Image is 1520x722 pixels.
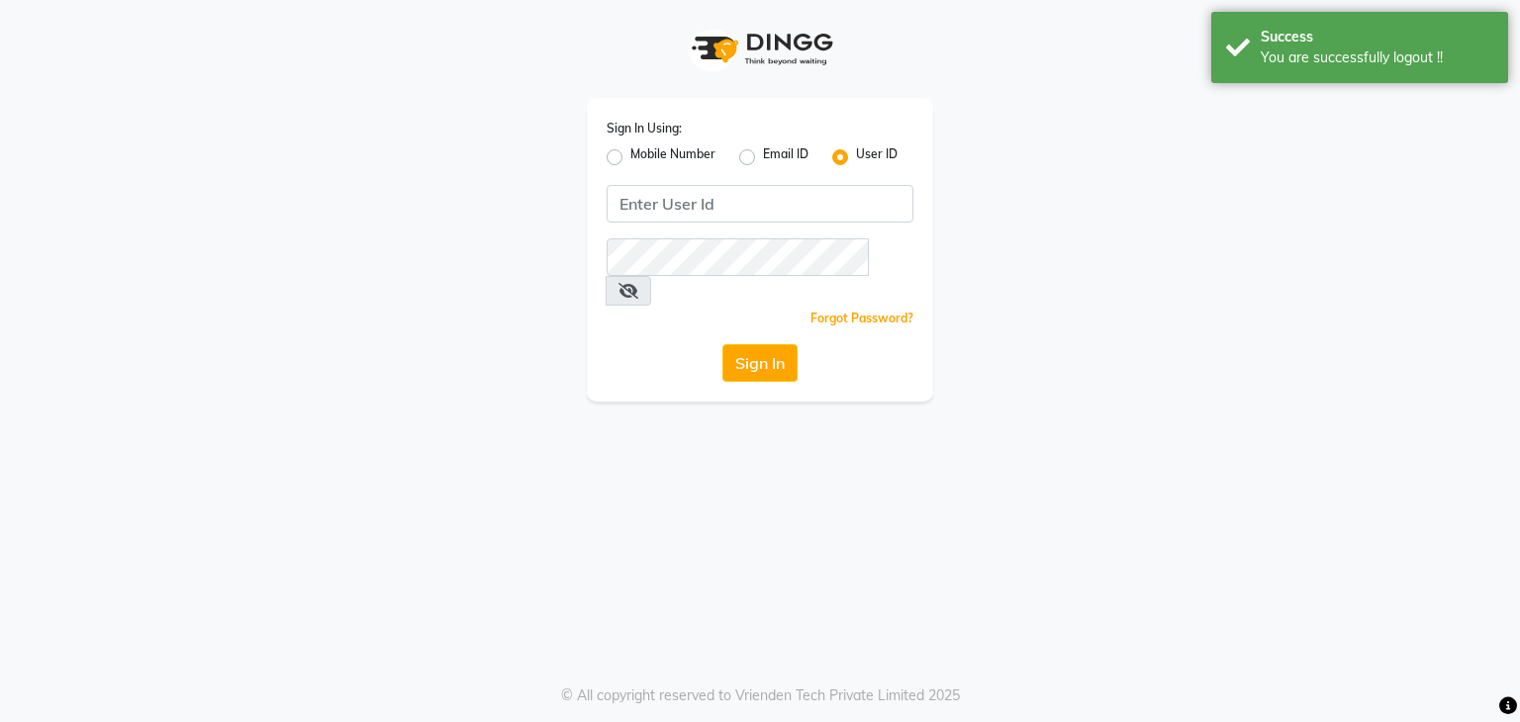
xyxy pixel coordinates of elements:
input: Username [607,238,869,276]
a: Forgot Password? [810,311,913,325]
label: Mobile Number [630,145,715,169]
input: Username [607,185,913,223]
img: logo1.svg [681,20,839,78]
button: Sign In [722,344,798,382]
div: Success [1261,27,1493,47]
label: User ID [856,145,898,169]
label: Email ID [763,145,808,169]
div: You are successfully logout !! [1261,47,1493,68]
label: Sign In Using: [607,120,682,137]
